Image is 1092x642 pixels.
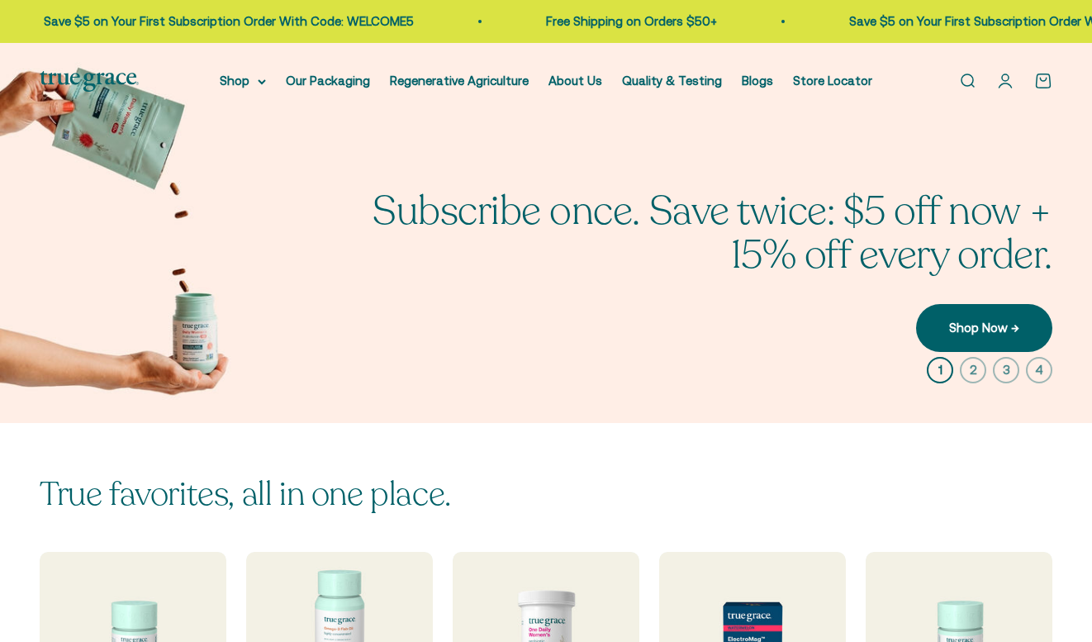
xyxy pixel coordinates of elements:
a: Regenerative Agriculture [390,74,529,88]
a: Free Shipping on Orders $50+ [545,14,716,28]
a: Blogs [742,74,773,88]
a: Our Packaging [286,74,370,88]
summary: Shop [220,71,266,91]
a: Quality & Testing [622,74,722,88]
split-lines: True favorites, all in one place. [40,472,451,516]
button: 3 [993,357,1019,383]
a: Shop Now → [916,304,1052,352]
p: Save $5 on Your First Subscription Order With Code: WELCOME5 [43,12,413,31]
button: 2 [960,357,986,383]
a: Store Locator [793,74,872,88]
button: 1 [927,357,953,383]
split-lines: Subscribe once. Save twice: $5 off now + 15% off every order. [373,184,1052,282]
a: About Us [548,74,602,88]
button: 4 [1026,357,1052,383]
